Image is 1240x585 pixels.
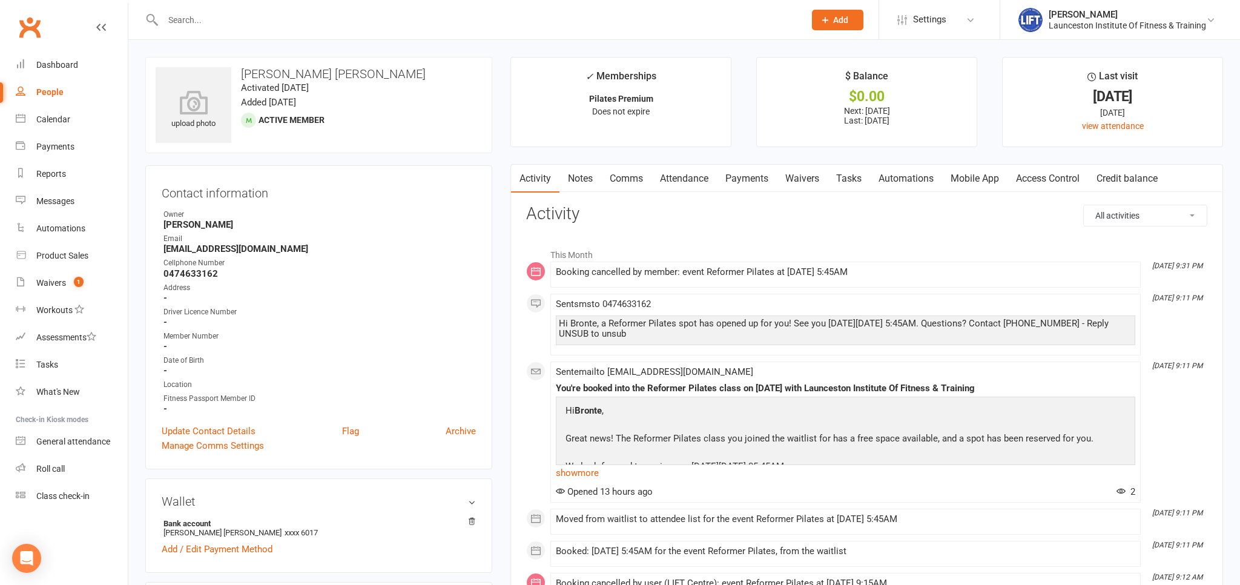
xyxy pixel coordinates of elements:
a: Comms [601,165,651,193]
input: Search... [159,12,796,28]
i: ✓ [585,71,593,82]
time: Activated [DATE] [241,82,309,93]
a: Notes [559,165,601,193]
div: Booking cancelled by member: event Reformer Pilates at [DATE] 5:45AM [556,267,1135,277]
div: Calendar [36,114,70,124]
a: Reports [16,160,128,188]
a: Waivers 1 [16,269,128,297]
div: Location [163,379,476,391]
div: Reports [36,169,66,179]
p: Hi , [562,403,1097,421]
strong: - [163,292,476,303]
strong: Bank account [163,519,470,528]
a: Mobile App [942,165,1007,193]
a: Waivers [777,165,828,193]
i: [DATE] 9:11 PM [1152,541,1202,549]
a: Manage Comms Settings [162,438,264,453]
i: [DATE] 9:12 AM [1152,573,1202,581]
div: $0.00 [768,90,966,103]
a: Tasks [16,351,128,378]
div: General attendance [36,437,110,446]
a: Workouts [16,297,128,324]
a: Payments [717,165,777,193]
a: Attendance [651,165,717,193]
i: [DATE] 9:11 PM [1152,362,1202,370]
a: Automations [870,165,942,193]
a: Assessments [16,324,128,351]
li: This Month [526,242,1207,262]
div: Roll call [36,464,65,474]
i: [DATE] 9:11 PM [1152,509,1202,517]
a: show more [556,464,1135,481]
div: Automations [36,223,85,233]
div: [PERSON_NAME] [1049,9,1206,20]
a: view attendance [1082,121,1144,131]
a: People [16,79,128,106]
div: Workouts [36,305,73,315]
a: Messages [16,188,128,215]
div: Booked: [DATE] 5:45AM for the event Reformer Pilates, from the waitlist [556,546,1135,557]
a: Dashboard [16,51,128,79]
strong: Bronte [575,405,602,416]
a: Clubworx [15,12,45,42]
span: Add [833,15,848,25]
div: Launceston Institute Of Fitness & Training [1049,20,1206,31]
a: What's New [16,378,128,406]
p: Great news! The Reformer Pilates class you joined the waitlist for has a free space available, an... [562,431,1097,449]
a: Archive [446,424,476,438]
span: Sent sms to 0474633162 [556,299,651,309]
strong: 0474633162 [163,268,476,279]
div: Member Number [163,331,476,342]
span: Active member [259,115,325,125]
div: Waivers [36,278,66,288]
div: Memberships [585,68,656,91]
span: Settings [913,6,946,33]
a: Activity [511,165,559,193]
div: Dashboard [36,60,78,70]
strong: - [163,317,476,328]
span: Does not expire [592,107,650,116]
div: [DATE] [1014,90,1212,103]
strong: - [163,341,476,352]
div: Hi Bronte, a Reformer Pilates spot has opened up for you! See you [DATE][DATE] 5:45AM. Questions?... [559,319,1132,339]
div: Date of Birth [163,355,476,366]
i: [DATE] 9:31 PM [1152,262,1202,270]
a: Update Contact Details [162,424,256,438]
p: We look forward to seeing you [DATE][DATE] 05:45AM. [562,459,1097,477]
span: Sent email to [EMAIL_ADDRESS][DOMAIN_NAME] [556,366,753,377]
span: 2 [1116,486,1135,497]
div: Moved from waitlist to attendee list for the event Reformer Pilates at [DATE] 5:45AM [556,514,1135,524]
strong: - [163,365,476,376]
h3: Wallet [162,495,476,508]
a: Calendar [16,106,128,133]
img: thumb_image1711312309.png [1018,8,1043,32]
a: Roll call [16,455,128,483]
div: Class check-in [36,491,90,501]
strong: - [163,403,476,414]
div: Product Sales [36,251,88,260]
h3: [PERSON_NAME] [PERSON_NAME] [156,67,482,81]
a: Access Control [1007,165,1088,193]
strong: [PERSON_NAME] [163,219,476,230]
a: Credit balance [1088,165,1166,193]
button: Add [812,10,863,30]
div: Open Intercom Messenger [12,544,41,573]
div: Messages [36,196,74,206]
div: People [36,87,64,97]
div: Tasks [36,360,58,369]
a: Add / Edit Payment Method [162,542,272,557]
div: Fitness Passport Member ID [163,393,476,405]
a: Automations [16,215,128,242]
strong: [EMAIL_ADDRESS][DOMAIN_NAME] [163,243,476,254]
div: What's New [36,387,80,397]
li: [PERSON_NAME] [PERSON_NAME] [162,517,476,539]
a: Flag [342,424,359,438]
strong: Pilates Premium [589,94,653,104]
span: 1 [74,277,84,287]
h3: Contact information [162,182,476,200]
div: Email [163,233,476,245]
div: Payments [36,142,74,151]
a: General attendance kiosk mode [16,428,128,455]
a: Tasks [828,165,870,193]
span: xxxx 6017 [285,528,318,537]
